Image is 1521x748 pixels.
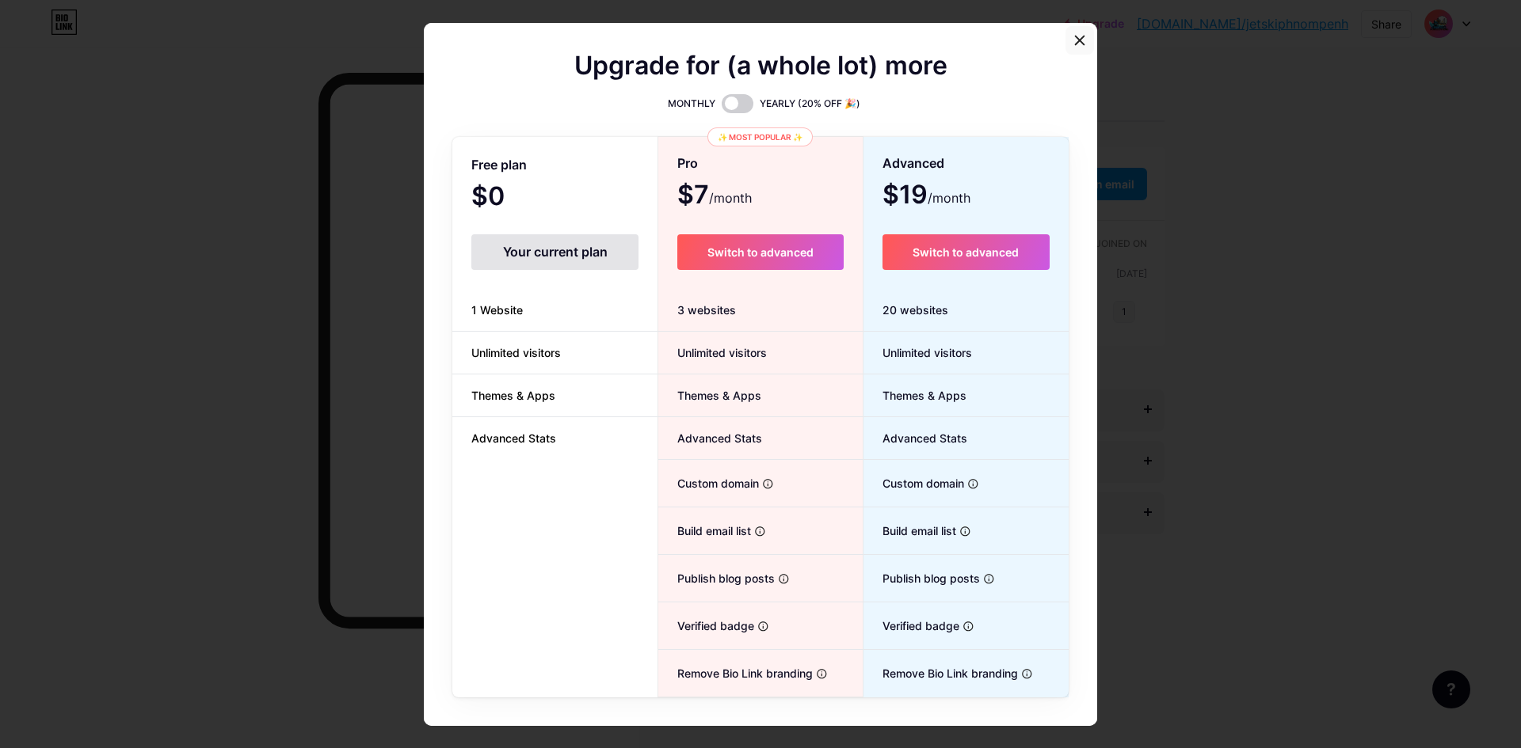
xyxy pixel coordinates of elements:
span: Build email list [658,522,751,539]
button: Switch to advanced [677,234,843,270]
span: $0 [471,187,547,209]
span: Pro [677,150,698,177]
span: Custom domain [863,475,964,492]
span: Themes & Apps [863,387,966,404]
span: Advanced Stats [863,430,967,446]
button: Switch to advanced [882,234,1050,270]
span: Build email list [863,522,956,539]
span: Advanced [882,150,944,177]
span: Unlimited visitors [452,344,580,361]
span: Remove Bio Link branding [658,665,813,682]
span: YEARLY (20% OFF 🎉) [760,96,860,112]
span: Advanced Stats [658,430,762,446]
span: /month [928,188,970,207]
span: MONTHLY [668,96,715,112]
div: Your current plan [471,234,639,270]
span: /month [709,188,752,207]
span: Switch to advanced [913,245,1019,259]
span: Upgrade for (a whole lot) more [574,56,947,75]
span: Free plan [471,151,527,179]
span: Verified badge [863,617,959,634]
span: Themes & Apps [452,387,574,404]
span: Switch to advanced [707,245,814,259]
span: Advanced Stats [452,430,575,446]
span: Unlimited visitors [658,344,767,361]
span: Unlimited visitors [863,344,972,361]
span: Custom domain [658,475,759,492]
span: $7 [677,185,752,207]
span: Themes & Apps [658,387,761,404]
span: $19 [882,185,970,207]
div: ✨ Most popular ✨ [707,127,813,146]
span: Publish blog posts [658,570,775,587]
div: 20 websites [863,289,1069,332]
span: Remove Bio Link branding [863,665,1018,682]
div: 3 websites [658,289,862,332]
span: Verified badge [658,617,754,634]
span: Publish blog posts [863,570,980,587]
span: 1 Website [452,302,542,318]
